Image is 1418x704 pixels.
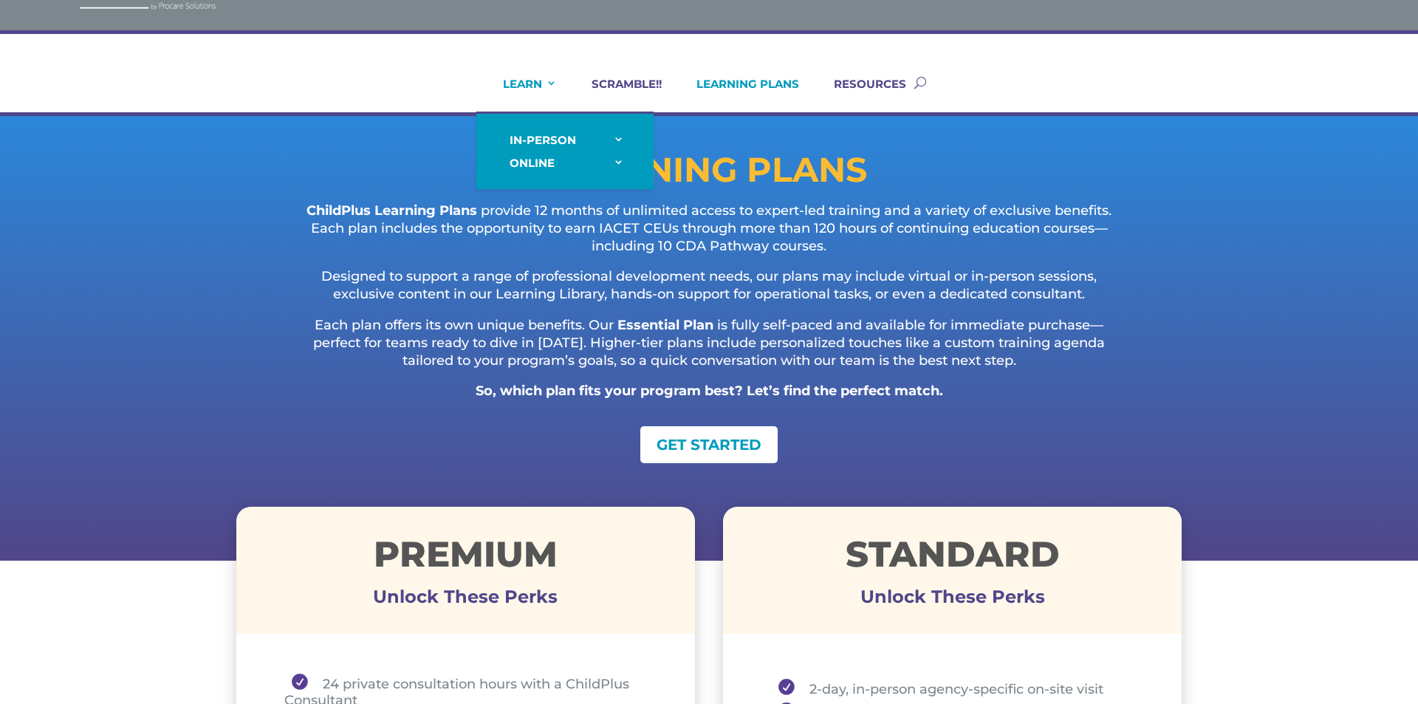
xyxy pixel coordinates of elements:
[295,268,1123,317] p: Designed to support a range of professional development needs, our plans may include virtual or i...
[306,202,477,219] strong: ChildPlus Learning Plans
[295,202,1123,268] p: provide 12 months of unlimited access to expert-led training and a variety of exclusive benefits....
[617,317,713,333] strong: Essential Plan
[491,151,639,174] a: ONLINE
[476,383,943,399] strong: So, which plan fits your program best? Let’s find the perfect match.
[640,426,778,463] a: GET STARTED
[815,77,906,112] a: RESOURCES
[491,129,639,151] a: IN-PERSON
[573,77,662,112] a: SCRAMBLE!!
[484,77,557,112] a: LEARN
[236,536,695,579] h1: Premium
[678,77,799,112] a: LEARNING PLANS
[771,674,1145,703] li: 2-day, in-person agency-specific on-site visit
[295,317,1123,383] p: Each plan offers its own unique benefits. Our is fully self-paced and available for immediate pur...
[236,597,695,604] h3: Unlock These Perks
[723,597,1182,604] h3: Unlock These Perks
[236,153,1182,194] h1: LEARNING PLANS
[723,536,1182,579] h1: STANDARD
